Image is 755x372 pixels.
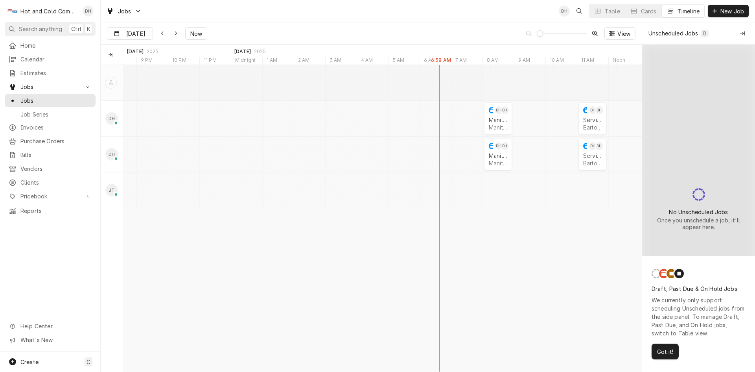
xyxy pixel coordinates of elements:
span: Got it! [656,348,675,356]
a: Calendar [5,53,96,66]
button: Open search [573,5,586,17]
span: Reports [20,207,92,215]
div: Daryl Harris's Avatar [495,106,503,114]
div: David Harris's Avatar [595,106,603,114]
div: Manitowoc Trip charge [489,117,507,123]
button: New Job [708,5,749,17]
a: Vendors [5,162,96,175]
div: 3 AM [325,57,346,66]
button: Now [185,27,207,40]
div: Manitowoc Ice | [GEOGRAPHIC_DATA] [489,124,507,131]
div: Bartow County Sheriff's Office | [GEOGRAPHIC_DATA], 30121 [583,160,602,167]
div: DH [501,106,509,114]
a: Job Series [5,108,96,121]
span: Jobs [118,7,131,15]
div: Midnight [231,57,260,66]
div: DH [501,142,509,150]
div: DH [595,106,603,114]
div: [DATE] [234,48,251,55]
div: normal [123,65,642,372]
div: Manitowoc Ice | [GEOGRAPHIC_DATA] [489,160,507,167]
div: DH [595,142,603,150]
div: 2 AM [294,57,314,66]
a: Go to Pricebook [5,190,96,203]
a: Invoices [5,121,96,134]
div: 10 AM [545,57,568,66]
span: Invoices [20,123,92,131]
div: Cards [641,7,657,15]
div: Timeline [678,7,700,15]
div: Daryl Harris's Avatar [589,106,597,114]
div: DH [495,142,503,150]
button: [DATE] [107,27,153,40]
div: Hot and Cold Commercial Kitchens, Inc.'s Avatar [7,6,18,17]
div: 9 AM [514,57,534,66]
div: DH [495,106,503,114]
div: DH [559,6,570,17]
div: Daryl Harris's Avatar [83,6,94,17]
button: View [604,27,635,40]
div: We currently only support scheduling Unscheduled jobs from the side panel. To manage Draft, Past ... [652,296,746,337]
a: Go to What's New [5,333,96,346]
div: JT [105,184,118,196]
div: David Harris's Avatar [501,142,509,150]
a: Go to Jobs [5,80,96,93]
span: Purchase Orders [20,137,92,145]
span: Estimates [20,69,92,77]
div: Technicians column. SPACE for context menu [101,44,124,65]
div: 10 PM [168,57,190,66]
span: Create [20,359,39,365]
a: Estimates [5,67,96,80]
div: Bartow County Sheriff's Office | [GEOGRAPHIC_DATA], 30121 [583,124,602,131]
div: 4 AM [357,57,377,66]
div: 2025 [254,48,266,55]
div: normal [642,44,755,372]
span: Job Series [20,110,92,118]
div: 2025 [147,48,159,55]
span: Now [189,30,204,38]
span: Bills [20,151,92,159]
span: Help Center [20,322,91,330]
span: New Job [719,7,746,15]
span: Vendors [20,165,92,173]
a: Go to Help Center [5,320,96,333]
a: Bills [5,148,96,161]
div: Draft, Past Due & On Hold Jobs [652,285,746,293]
div: 0 [702,29,707,37]
span: C [87,358,90,366]
div: 5 AM [388,57,409,66]
div: David Harris's Avatar [595,142,603,150]
span: Ctrl [71,25,81,33]
div: Jason Thomason's Avatar [105,184,118,196]
div: H [7,6,18,17]
div: Noon [608,57,630,66]
span: Jobs [20,83,80,91]
div: DH [589,142,597,150]
div: DH [105,148,118,161]
a: Home [5,39,96,52]
div: 1 AM [262,57,282,66]
span: What's New [20,336,91,344]
div: 11 PM [199,57,221,66]
div: 1 PM [640,57,659,66]
label: 6:38 AM [431,57,451,63]
div: Table [605,7,620,15]
span: View [616,30,632,38]
span: Pricebook [20,192,80,200]
a: Jobs [5,94,96,107]
div: Daryl Harris's Avatar [495,142,503,150]
div: 6 AM [420,57,440,66]
div: David Harris's Avatar [105,148,118,161]
div: DH [105,112,118,125]
div: Service Call (TRIP) [583,117,602,123]
div: Daryl Harris's Avatar [105,112,118,125]
div: Service Call (TRIP) [583,152,602,159]
div: DH [589,106,597,114]
span: K [87,25,90,33]
button: Search anythingCtrlK [5,22,96,36]
button: Collapse Unscheduled Jobs [736,27,749,40]
div: 9 PM [136,57,157,66]
a: Clients [5,176,96,189]
div: Unscheduled Jobs [648,29,698,37]
div: Manitowoc Trip charge [489,152,507,159]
